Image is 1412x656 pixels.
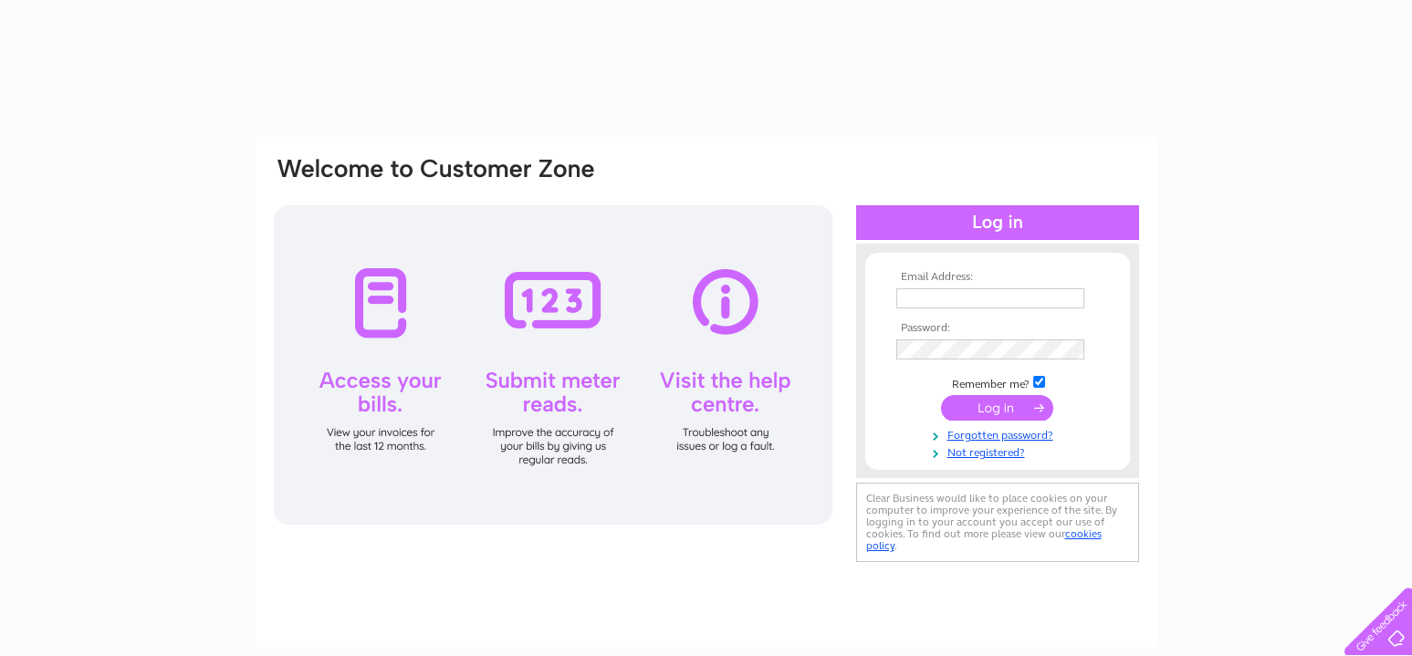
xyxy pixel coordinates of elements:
[892,271,1103,284] th: Email Address:
[892,322,1103,335] th: Password:
[896,443,1103,460] a: Not registered?
[866,527,1102,552] a: cookies policy
[892,373,1103,391] td: Remember me?
[856,483,1139,562] div: Clear Business would like to place cookies on your computer to improve your experience of the sit...
[896,425,1103,443] a: Forgotten password?
[941,395,1053,421] input: Submit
